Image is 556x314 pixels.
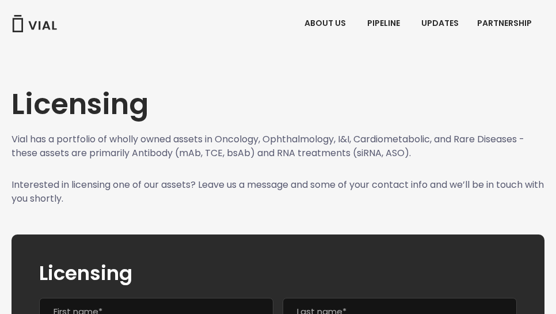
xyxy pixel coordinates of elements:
a: ABOUT USMenu Toggle [295,14,357,33]
h2: Licensing [39,262,517,284]
a: UPDATES [412,14,467,33]
h1: Licensing [12,88,544,121]
p: Vial has a portfolio of wholly owned assets in Oncology, Ophthalmology, I&I, Cardiometabolic, and... [12,133,544,160]
p: Interested in licensing one of our assets? Leave us a message and some of your contact info and w... [12,178,544,206]
img: Vial Logo [12,15,58,32]
a: PIPELINEMenu Toggle [358,14,412,33]
a: PARTNERSHIPMenu Toggle [468,14,544,33]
